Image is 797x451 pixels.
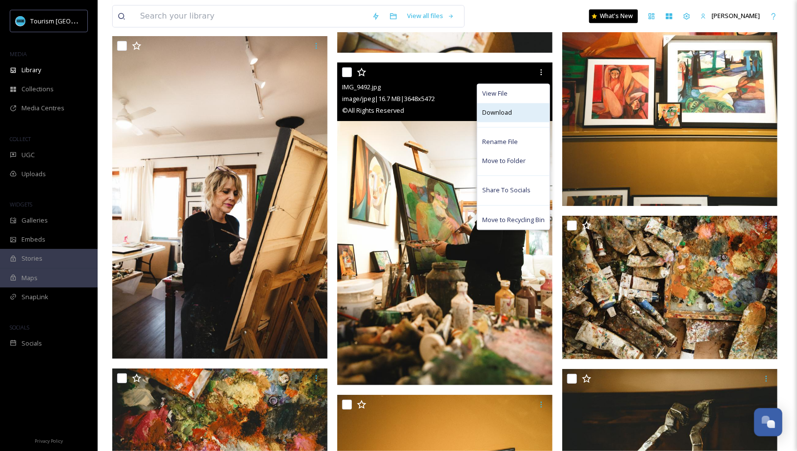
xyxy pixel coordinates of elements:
span: Tourism [GEOGRAPHIC_DATA] [30,16,118,25]
a: [PERSON_NAME] [695,6,765,25]
span: SOCIALS [10,324,29,331]
span: Rename File [482,137,518,146]
span: View File [482,89,508,98]
img: IMG_9492.jpg [337,62,552,386]
span: IMG_9492.jpg [342,82,381,91]
span: Galleries [21,216,48,225]
span: WIDGETS [10,201,32,208]
a: View all files [402,6,459,25]
span: Socials [21,339,42,348]
span: Library [21,65,41,75]
img: IMG_9510.jpg [562,215,777,359]
span: SnapLink [21,292,48,302]
span: [PERSON_NAME] [712,11,760,20]
img: IMG_9480.jpg [112,36,327,359]
span: Collections [21,84,54,94]
span: COLLECT [10,135,31,143]
span: image/jpeg | 16.7 MB | 3648 x 5472 [342,94,435,103]
input: Search your library [135,5,367,27]
a: Privacy Policy [35,434,63,446]
span: Download [482,108,512,117]
span: Maps [21,273,38,283]
img: tourism_nanaimo_logo.jpeg [16,16,25,26]
span: Uploads [21,169,46,179]
span: © All Rights Reserved [342,106,404,115]
span: Stories [21,254,42,263]
span: Share To Socials [482,185,531,195]
button: Open Chat [754,408,782,436]
span: Media Centres [21,103,64,113]
span: Move to Folder [482,156,526,165]
span: MEDIA [10,50,27,58]
span: Embeds [21,235,45,244]
span: UGC [21,150,35,160]
span: Move to Recycling Bin [482,215,545,225]
span: Privacy Policy [35,438,63,444]
a: What's New [589,9,638,23]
